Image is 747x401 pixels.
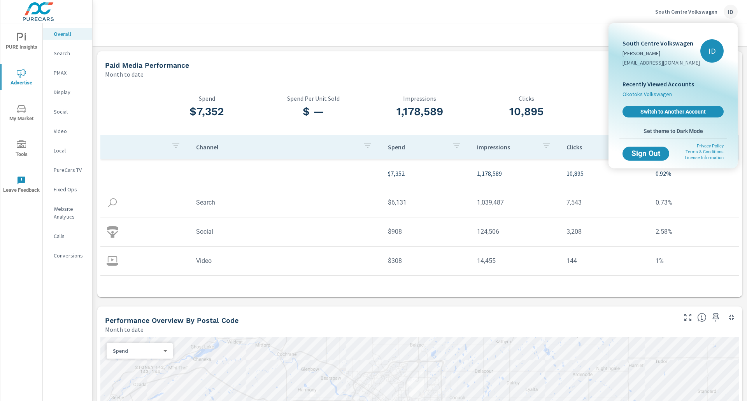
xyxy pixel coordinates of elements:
span: Switch to Another Account [627,108,719,115]
p: [EMAIL_ADDRESS][DOMAIN_NAME] [622,59,700,67]
a: Privacy Policy [697,144,724,149]
p: [PERSON_NAME] [622,49,700,57]
a: License Information [685,155,724,160]
button: Sign Out [622,147,669,161]
button: Set theme to Dark Mode [619,124,727,138]
div: ID [700,39,724,63]
p: Recently Viewed Accounts [622,79,724,89]
span: Sign Out [629,150,663,157]
span: Set theme to Dark Mode [622,128,724,135]
a: Switch to Another Account [622,106,724,117]
a: Terms & Conditions [686,149,724,154]
span: Okotoks Volkswagen [622,90,672,98]
p: South Centre Volkswagen [622,39,700,48]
